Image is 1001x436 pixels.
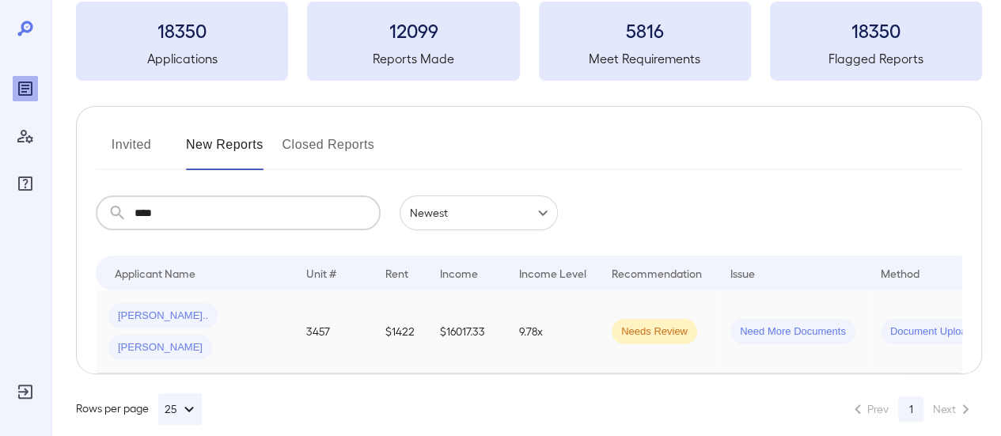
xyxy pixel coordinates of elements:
span: Need More Documents [730,324,855,339]
span: [PERSON_NAME] [108,340,212,355]
div: Rent [385,263,411,282]
div: Method [881,263,919,282]
h3: 18350 [76,17,288,43]
button: New Reports [186,132,264,170]
h3: 5816 [539,17,751,43]
div: Income [440,263,478,282]
div: Applicant Name [115,263,195,282]
div: Income Level [519,263,586,282]
nav: pagination navigation [841,396,982,422]
h3: 18350 [770,17,982,43]
span: Needs Review [612,324,697,339]
h5: Meet Requirements [539,49,751,68]
td: $16017.33 [427,290,506,373]
td: $1422 [373,290,427,373]
span: Document Upload [881,324,982,339]
div: Reports [13,76,38,101]
div: Recommendation [612,263,702,282]
h5: Applications [76,49,288,68]
button: Closed Reports [282,132,375,170]
div: Issue [730,263,756,282]
td: 3457 [294,290,373,373]
h5: Flagged Reports [770,49,982,68]
td: 9.78x [506,290,599,373]
h3: 12099 [307,17,519,43]
button: 25 [158,393,202,425]
div: Log Out [13,379,38,404]
button: page 1 [898,396,923,422]
div: Unit # [306,263,336,282]
span: [PERSON_NAME].. [108,309,218,324]
button: Invited [96,132,167,170]
div: Manage Users [13,123,38,149]
div: Rows per page [76,393,202,425]
div: FAQ [13,171,38,196]
summary: 18350Applications12099Reports Made5816Meet Requirements18350Flagged Reports [76,2,982,81]
div: Newest [400,195,558,230]
h5: Reports Made [307,49,519,68]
